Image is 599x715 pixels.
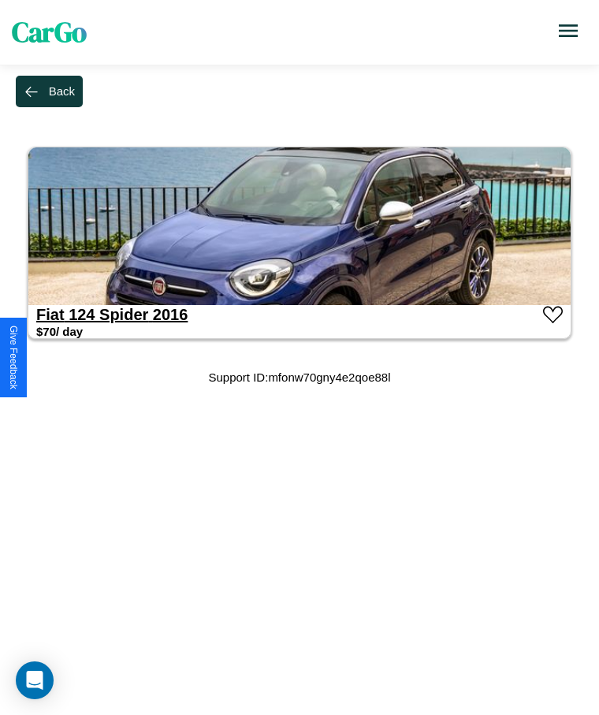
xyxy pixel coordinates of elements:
a: Fiat 124 Spider 2016 [36,306,188,323]
div: Open Intercom Messenger [16,661,54,699]
span: CarGo [12,13,87,51]
div: Give Feedback [8,326,19,389]
div: Back [49,84,75,98]
h3: $ 70 / day [36,325,83,338]
p: Support ID: mfonw70gny4e2qoe88l [209,367,391,388]
button: Back [16,76,83,107]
